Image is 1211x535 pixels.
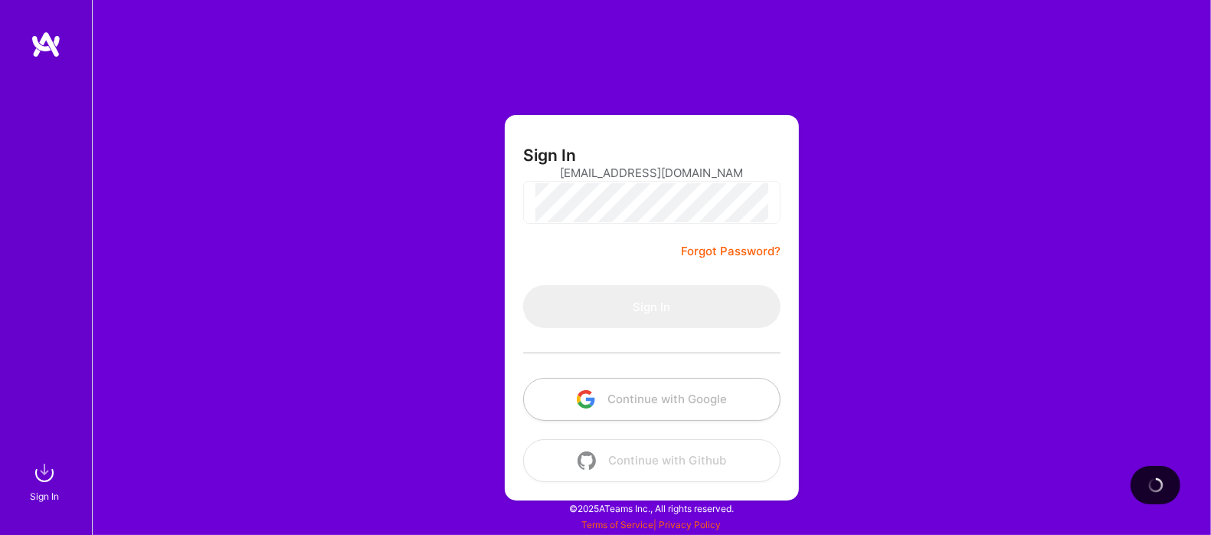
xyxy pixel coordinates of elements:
[577,390,595,409] img: icon
[32,458,60,504] a: sign inSign In
[523,439,781,482] button: Continue with Github
[30,488,59,504] div: Sign In
[582,519,654,530] a: Terms of Service
[660,519,722,530] a: Privacy Policy
[582,519,722,530] span: |
[523,146,576,165] h3: Sign In
[560,153,744,192] input: Email...
[578,451,596,470] img: icon
[1148,478,1164,493] img: loading
[523,378,781,421] button: Continue with Google
[523,285,781,328] button: Sign In
[29,458,60,488] img: sign in
[31,31,61,58] img: logo
[681,242,781,261] a: Forgot Password?
[92,489,1211,527] div: © 2025 ATeams Inc., All rights reserved.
